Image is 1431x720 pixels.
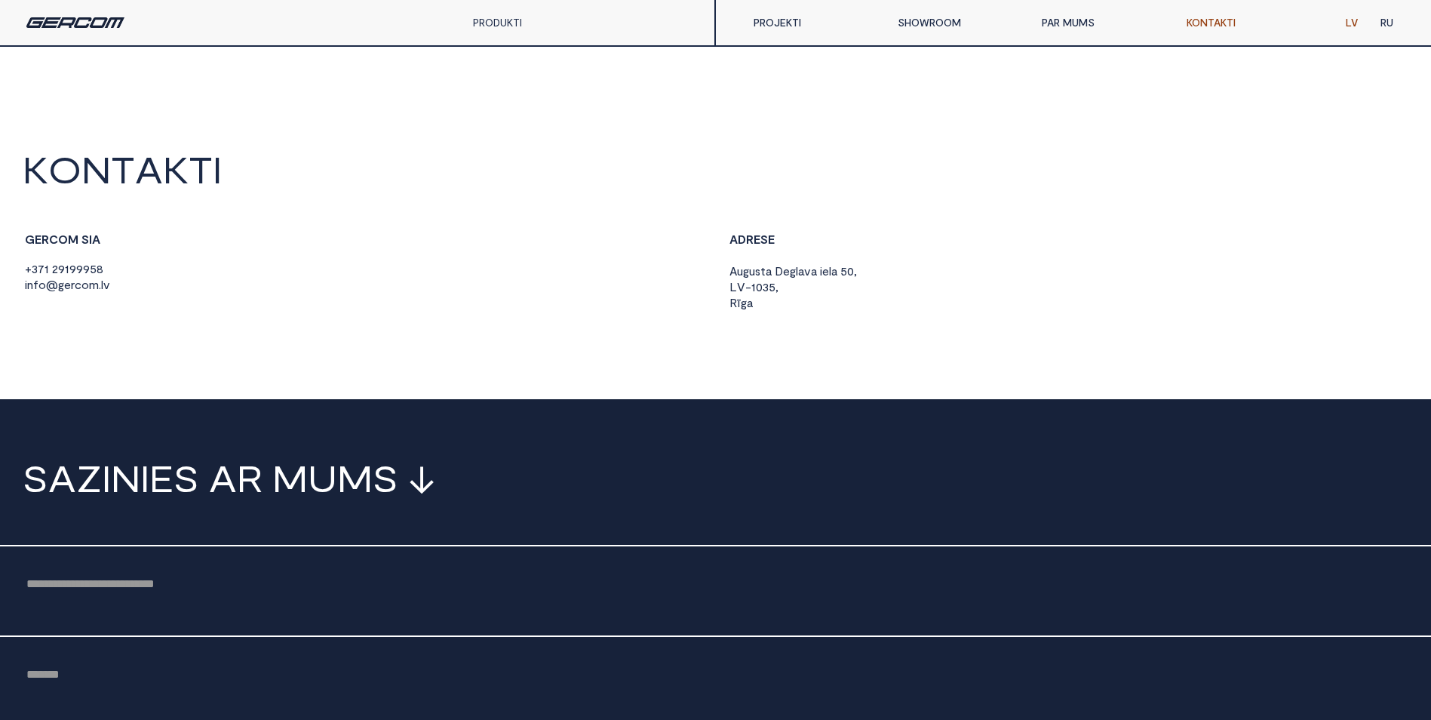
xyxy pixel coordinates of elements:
[97,262,103,275] span: 8
[81,232,89,246] span: S
[209,460,237,496] span: A
[38,278,46,291] span: o
[741,296,747,309] span: g
[729,296,737,309] span: R
[48,460,76,496] span: A
[775,280,778,294] span: ,
[25,262,32,275] span: +
[23,460,48,496] span: S
[737,296,741,309] span: ī
[742,8,886,38] a: PROJEKTI
[804,264,811,278] span: v
[829,264,831,278] span: l
[749,264,755,278] span: u
[729,280,737,294] span: L
[76,460,102,496] span: Z
[69,262,76,275] span: 9
[783,264,790,278] span: e
[25,278,27,291] span: i
[81,151,111,187] span: N
[81,278,89,291] span: o
[68,232,78,246] span: M
[746,232,754,246] span: R
[473,16,522,29] a: PRODUKTI
[45,262,49,275] span: 1
[213,151,222,187] span: I
[76,262,83,275] span: 9
[790,264,796,278] span: g
[38,262,45,275] span: 7
[1369,8,1405,38] a: RU
[822,264,829,278] span: e
[755,264,760,278] span: s
[754,232,760,246] span: E
[775,264,783,278] span: D
[796,264,798,278] span: l
[1334,8,1369,38] a: LV
[99,278,101,291] span: .
[237,460,263,496] span: R
[48,151,81,187] span: O
[769,280,775,294] span: 5
[49,232,58,246] span: C
[140,460,149,496] span: I
[847,264,854,278] span: 0
[46,278,58,291] span: @
[33,278,38,291] span: f
[738,232,746,246] span: D
[58,278,64,291] span: g
[743,264,749,278] span: g
[747,296,753,309] span: a
[35,232,41,246] span: E
[102,460,111,496] span: I
[337,460,373,496] span: M
[58,262,65,275] span: 9
[64,278,71,291] span: e
[798,264,804,278] span: a
[760,232,768,246] span: S
[760,264,766,278] span: t
[90,262,97,275] span: 5
[163,151,189,187] span: K
[58,232,68,246] span: O
[766,264,772,278] span: a
[768,232,775,246] span: E
[71,278,75,291] span: r
[840,264,847,278] span: 5
[756,280,763,294] span: 0
[729,232,738,246] span: A
[23,151,48,187] span: K
[41,232,49,246] span: R
[83,262,90,275] span: 9
[174,460,199,496] span: S
[111,460,140,496] span: N
[729,264,737,278] span: A
[886,8,1030,38] a: SHOWROOM
[811,264,817,278] span: a
[149,460,174,496] span: E
[52,262,58,275] span: 2
[831,264,837,278] span: a
[92,232,100,246] span: A
[111,151,135,187] span: T
[25,232,35,246] span: G
[751,280,756,294] span: 1
[1175,8,1319,38] a: KONTAKTI
[763,280,769,294] span: 3
[820,264,822,278] span: i
[737,280,745,294] span: V
[135,151,163,187] span: A
[308,460,337,496] span: U
[27,278,33,291] span: n
[854,264,857,278] span: ,
[408,460,435,496] span: ↓
[75,278,81,291] span: c
[1030,8,1175,38] a: PAR MUMS
[373,460,398,496] span: S
[89,232,92,246] span: I
[89,278,99,291] span: m
[101,278,103,291] span: l
[745,280,751,294] span: -
[103,278,110,291] span: v
[189,151,213,187] span: T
